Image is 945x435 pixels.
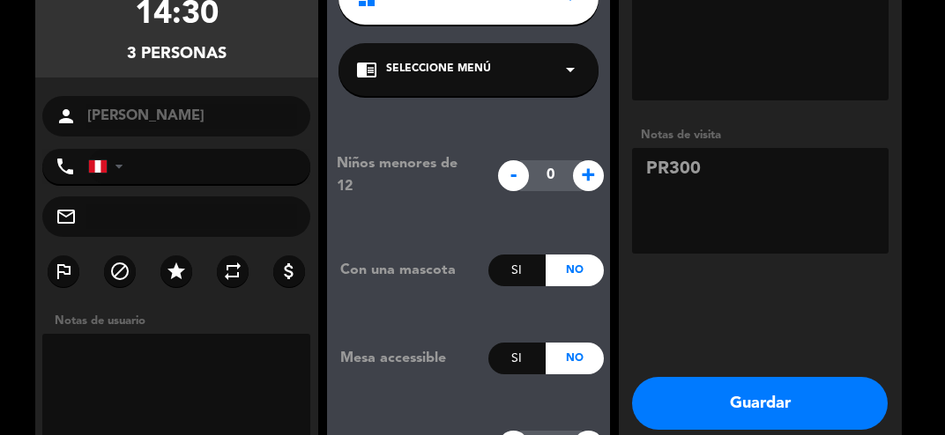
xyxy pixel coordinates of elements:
[498,160,529,191] span: -
[546,254,603,286] div: No
[327,259,488,282] div: Con una mascota
[324,152,488,198] div: Niños menores de 12
[46,312,318,330] div: Notas de usuario
[56,106,77,127] i: person
[632,377,888,430] button: Guardar
[53,261,74,282] i: outlined_flag
[573,160,604,191] span: +
[89,150,130,183] div: Peru (Perú): +51
[166,261,187,282] i: star
[632,126,889,144] div: Notas de visita
[488,254,546,286] div: Si
[488,343,546,374] div: Si
[55,156,76,177] i: phone
[546,343,603,374] div: No
[560,59,581,80] i: arrow_drop_down
[327,347,488,370] div: Mesa accessible
[279,261,300,282] i: attach_money
[56,206,77,227] i: mail_outline
[222,261,243,282] i: repeat
[109,261,130,282] i: block
[356,59,377,80] i: chrome_reader_mode
[127,41,227,67] div: 3 personas
[386,61,491,78] span: Seleccione Menú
